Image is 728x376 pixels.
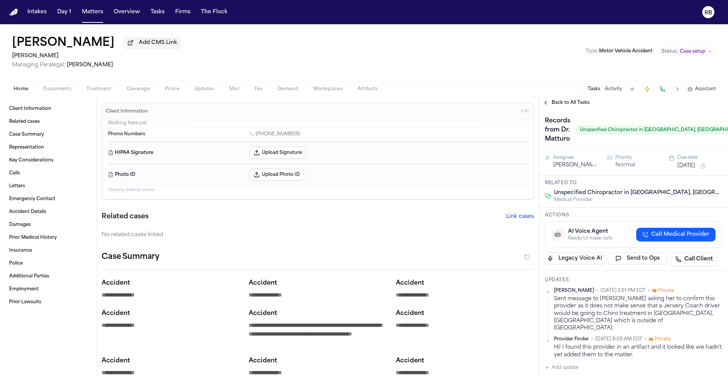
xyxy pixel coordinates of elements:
[108,120,527,128] p: Nothing here yet.
[658,47,716,56] button: Change status from Case setup
[124,37,181,49] button: Add CMS Link
[6,257,91,269] a: Police
[249,169,304,181] button: Upload Photo ID
[6,167,91,179] a: Calls
[9,9,18,16] img: Finch Logo
[6,283,91,295] a: Employment
[6,154,91,166] a: Key Considerations
[6,180,91,192] a: Letters
[172,5,193,19] button: Firms
[102,251,159,263] h2: Case Summary
[24,5,50,19] button: Intakes
[9,157,53,163] span: Key Considerations
[658,288,674,294] span: Private
[249,356,387,365] p: Accident
[539,100,593,106] button: Back to All Tasks
[519,105,531,117] button: Edit
[627,84,637,94] button: Add Task
[198,5,231,19] button: The Flock
[12,36,115,50] h1: [PERSON_NAME]
[506,213,534,221] button: Link cases
[9,260,23,266] span: Police
[6,103,91,115] a: Client Information
[554,295,722,332] div: Sent message to [PERSON_NAME] asking her to confirm this provider as it does not make sense that ...
[615,161,635,169] button: Normal
[102,211,149,222] h2: Related cases
[9,144,44,150] span: Representation
[655,336,671,342] span: Private
[278,86,298,92] span: Demand
[545,252,605,265] button: Legacy Voice AI
[396,279,534,288] p: Accident
[147,5,168,19] button: Tasks
[554,336,589,342] span: Provider Finder
[596,288,598,294] span: •
[6,141,91,154] a: Representation
[12,52,181,61] h2: [PERSON_NAME]
[677,162,695,170] button: [DATE]
[54,5,74,19] a: Day 1
[102,231,534,239] div: No related cases linked
[695,86,716,92] span: Assistant
[670,252,718,266] a: Call Client
[6,128,91,141] a: Case Summary
[9,273,49,279] span: Additional Parties
[588,86,600,92] button: Tasks
[595,336,642,342] span: [DATE] 8:59 AM EDT
[6,232,91,244] a: Prior Medical History
[636,228,715,241] button: Call Medical Provider
[568,235,612,241] div: Ready to make calls
[553,155,598,161] div: Assignee
[108,147,245,159] dt: HIPAA Signature
[545,277,722,283] h3: Updates
[9,222,31,228] span: Damages
[86,86,111,92] span: Treatment
[396,309,534,318] p: Accident
[642,84,653,94] button: Create Immediate Task
[229,86,239,92] span: Mail
[599,49,653,53] span: Motor Vehicle Accident
[102,279,240,288] p: Accident
[9,183,25,189] span: Letters
[67,62,113,68] span: [PERSON_NAME]
[358,86,378,92] span: Artifacts
[108,131,145,137] span: Phone Numbers
[6,219,91,231] a: Damages
[6,116,91,128] a: Related cases
[14,86,28,92] span: Home
[9,9,18,16] a: Home
[542,115,573,145] h1: Records from Dr. Matturo
[9,209,46,215] span: Accident Details
[651,231,709,238] span: Call Medical Provider
[645,336,646,342] span: •
[6,193,91,205] a: Emergency Contact
[102,309,240,318] p: Accident
[12,62,65,68] span: Managing Paralegal:
[249,131,300,137] a: Call 1 (862) 438-0247
[249,279,387,288] p: Accident
[9,170,20,176] span: Calls
[545,180,722,186] h3: Related to
[554,288,594,294] span: [PERSON_NAME]
[6,270,91,282] a: Additional Parties
[9,299,41,305] span: Prior Lawsuits
[615,155,660,161] div: Priority
[127,86,150,92] span: Coverage
[396,356,534,365] p: Accident
[249,309,387,318] p: Accident
[687,86,716,92] button: Assistant
[554,197,722,203] span: Medical Provider
[554,189,722,197] span: Unspecified Chiropractor in [GEOGRAPHIC_DATA], [GEOGRAPHIC_DATA] or nearby
[662,49,678,55] span: Status:
[12,36,115,50] button: Edit matter name
[568,228,612,235] div: AI Voice Agent
[554,344,722,359] div: Hi! I found this provider in an artifact and it looked like we hadn't yet added them to the matter.
[79,5,106,19] button: Matters
[9,248,32,254] span: Insurance
[9,196,55,202] span: Emergency Contact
